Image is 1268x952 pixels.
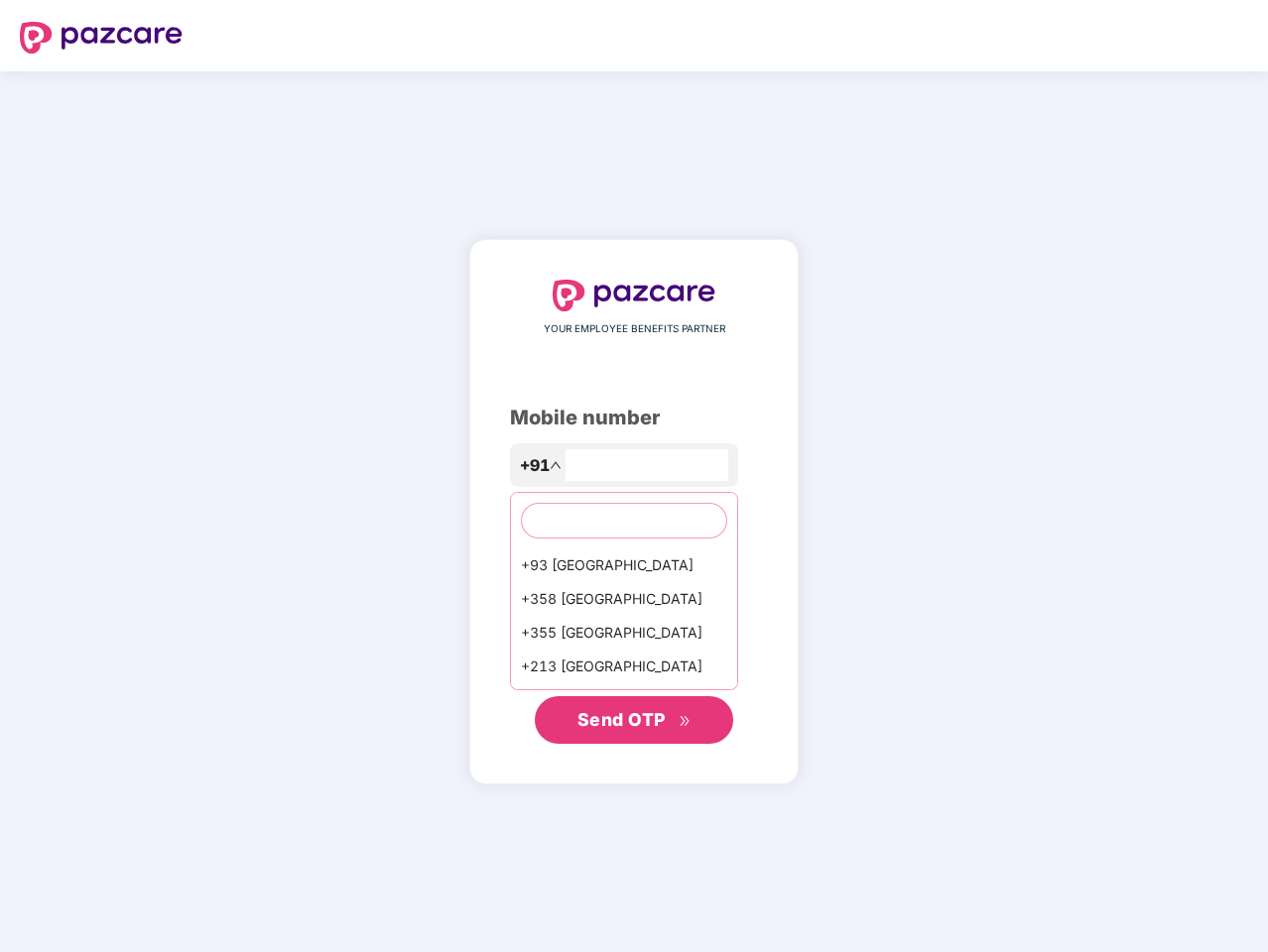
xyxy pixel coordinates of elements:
div: +1684 AmericanSamoa [511,683,737,717]
button: Send OTPdouble-right [535,696,733,744]
div: Mobile number [510,403,758,433]
span: YOUR EMPLOYEE BENEFITS PARTNER [544,321,725,337]
div: +213 [GEOGRAPHIC_DATA] [511,650,737,683]
span: up [550,459,562,471]
span: +91 [520,453,550,478]
span: Send OTP [577,709,666,730]
div: +355 [GEOGRAPHIC_DATA] [511,616,737,650]
div: +358 [GEOGRAPHIC_DATA] [511,582,737,616]
div: +93 [GEOGRAPHIC_DATA] [511,548,737,582]
img: logo [553,280,715,311]
img: logo [20,22,183,54]
span: double-right [679,715,692,728]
